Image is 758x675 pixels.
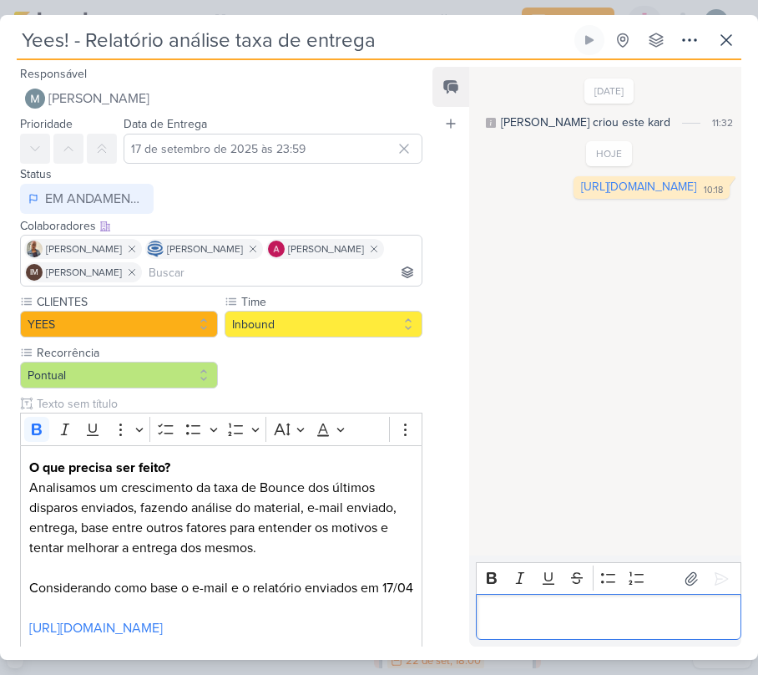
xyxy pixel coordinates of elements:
input: Select a date [124,134,422,164]
img: Mariana Amorim [25,89,45,109]
div: Colaboradores [20,217,422,235]
strong: O que precisa ser feito? [29,459,170,476]
div: 10:18 [704,184,723,197]
a: [URL][DOMAIN_NAME] [29,620,163,637]
div: Editor toolbar [20,413,422,445]
button: Pontual [20,362,218,388]
div: EM ANDAMENTO [45,189,145,209]
div: Editor editing area: main [20,445,422,672]
label: Data de Entrega [124,117,207,131]
span: [PERSON_NAME] [48,89,149,109]
label: Prioridade [20,117,73,131]
span: [PERSON_NAME] [46,265,122,280]
img: Caroline Traven De Andrade [147,241,164,257]
div: Isabella Machado Guimarães [26,264,43,281]
img: Iara Santos [26,241,43,257]
span: [PERSON_NAME] [46,241,122,256]
img: Alessandra Gomes [268,241,285,257]
div: Ligar relógio [583,33,596,47]
button: YEES [20,311,218,337]
a: [URL][DOMAIN_NAME] [581,180,696,194]
p: IM [30,269,38,277]
label: Responsável [20,67,87,81]
label: CLIENTES [35,293,218,311]
button: EM ANDAMENTO [20,184,154,214]
div: 11:32 [712,115,733,130]
input: Kard Sem Título [17,25,571,55]
button: Inbound [225,311,422,337]
div: [PERSON_NAME] criou este kard [501,114,670,131]
label: Time [240,293,422,311]
input: Buscar [145,262,418,282]
label: Recorrência [35,344,218,362]
span: [PERSON_NAME] [288,241,364,256]
div: Editor toolbar [476,562,741,595]
span: [PERSON_NAME] [167,241,243,256]
input: Texto sem título [33,395,422,413]
button: [PERSON_NAME] [20,84,422,114]
label: Status [20,167,52,181]
p: Analisamos um crescimento da taxa de Bounce dos últimos disparos enviados, fazendo análise do mat... [29,458,413,658]
div: Editor editing area: main [476,594,741,640]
